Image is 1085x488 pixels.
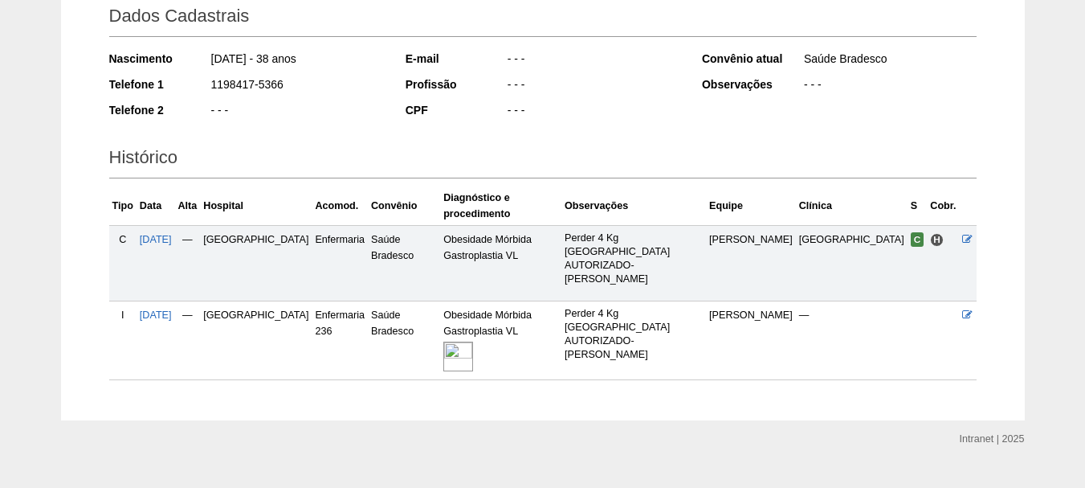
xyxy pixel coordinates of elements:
[109,187,137,226] th: Tipo
[175,301,201,380] td: —
[109,51,210,67] div: Nascimento
[406,76,506,92] div: Profissão
[565,307,703,362] p: Perder 4 Kg [GEOGRAPHIC_DATA] AUTORIZADO-[PERSON_NAME]
[706,225,796,301] td: [PERSON_NAME]
[112,232,133,248] div: C
[112,307,133,323] div: I
[109,76,210,92] div: Telefone 1
[796,225,908,301] td: [GEOGRAPHIC_DATA]
[706,301,796,380] td: [PERSON_NAME]
[406,102,506,118] div: CPF
[440,187,561,226] th: Diagnóstico e procedimento
[702,51,802,67] div: Convênio atual
[368,187,440,226] th: Convênio
[210,51,384,71] div: [DATE] - 38 anos
[137,187,175,226] th: Data
[506,51,680,71] div: - - -
[930,233,944,247] span: Hospital
[200,225,312,301] td: [GEOGRAPHIC_DATA]
[200,187,312,226] th: Hospital
[200,301,312,380] td: [GEOGRAPHIC_DATA]
[927,187,959,226] th: Cobr.
[175,225,201,301] td: —
[796,301,908,380] td: —
[312,301,368,380] td: Enfermaria 236
[406,51,506,67] div: E-mail
[960,431,1025,447] div: Intranet | 2025
[140,310,172,321] a: [DATE]
[109,141,977,178] h2: Histórico
[561,187,706,226] th: Observações
[175,187,201,226] th: Alta
[440,301,561,380] td: Obesidade Mórbida Gastroplastia VL
[506,102,680,122] div: - - -
[908,187,928,226] th: S
[368,301,440,380] td: Saúde Bradesco
[796,187,908,226] th: Clínica
[702,76,802,92] div: Observações
[706,187,796,226] th: Equipe
[210,102,384,122] div: - - -
[802,76,977,96] div: - - -
[140,234,172,245] a: [DATE]
[368,225,440,301] td: Saúde Bradesco
[210,76,384,96] div: 1198417-5366
[440,225,561,301] td: Obesidade Mórbida Gastroplastia VL
[565,232,703,286] p: Perder 4 Kg [GEOGRAPHIC_DATA] AUTORIZADO-[PERSON_NAME]
[109,102,210,118] div: Telefone 2
[506,76,680,96] div: - - -
[312,187,368,226] th: Acomod.
[802,51,977,71] div: Saúde Bradesco
[312,225,368,301] td: Enfermaria
[911,232,924,247] span: Confirmada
